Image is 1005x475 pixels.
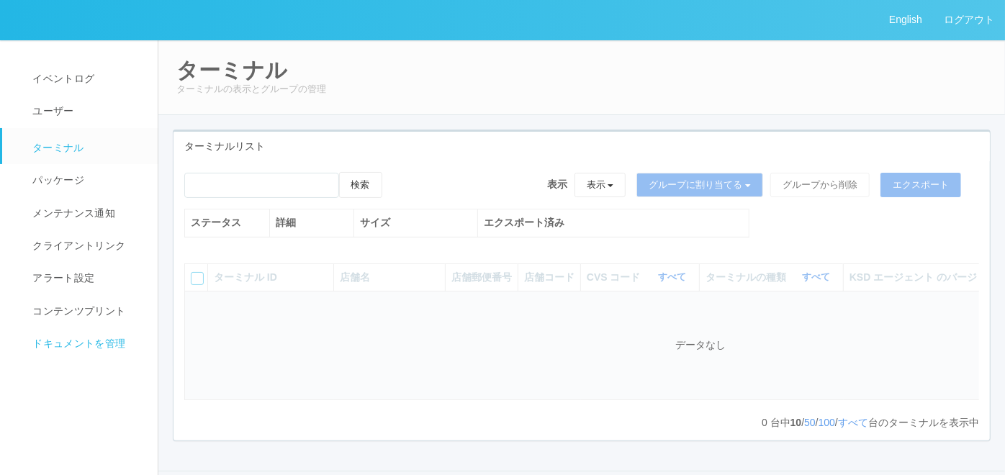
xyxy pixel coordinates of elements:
div: サイズ [360,215,472,230]
p: 台中 / / / 台のターミナルを表示中 [762,415,979,430]
span: ターミナル [29,142,84,153]
span: クライアントリンク [29,240,125,251]
div: ターミナル ID [214,270,328,285]
a: クライアントリンク [2,230,171,262]
span: ターミナルの種類 [706,270,790,285]
div: 詳細 [276,215,348,230]
button: すべて [654,270,693,284]
a: ドキュメントを管理 [2,327,171,360]
a: パッケージ [2,164,171,196]
button: 検索 [339,172,382,198]
span: アラート設定 [29,272,94,284]
span: コンテンツプリント [29,305,125,317]
button: 表示 [574,173,626,197]
button: グループに割り当てる [636,173,763,197]
a: メンテナンス通知 [2,197,171,230]
a: ターミナル [2,128,171,164]
span: KSD エージェント のバージョン [849,271,997,283]
div: ステータス [191,215,263,230]
a: すべて [838,417,868,428]
p: ターミナルの表示とグループの管理 [176,82,987,96]
span: 10 [790,417,802,428]
span: メンテナンス通知 [29,207,115,219]
a: ユーザー [2,95,171,127]
span: 店舗名 [340,271,370,283]
div: ターミナルリスト [173,132,990,161]
span: 店舗郵便番号 [451,271,512,283]
a: アラート設定 [2,262,171,294]
a: イベントログ [2,63,171,95]
a: すべて [802,271,834,282]
a: 50 [804,417,816,428]
span: イベントログ [29,73,94,84]
button: グループから削除 [770,173,870,197]
span: CVS コード [587,270,644,285]
button: すべて [798,270,837,284]
a: すべて [658,271,690,282]
span: パッケージ [29,174,84,186]
span: ドキュメントを管理 [29,338,125,349]
span: 店舗コード [524,271,574,283]
div: エクスポート済み [484,215,743,230]
a: 100 [819,417,835,428]
span: ユーザー [29,105,73,117]
h2: ターミナル [176,58,987,82]
span: 0 [762,417,770,428]
a: コンテンツプリント [2,295,171,327]
button: エクスポート [880,173,961,197]
span: 表示 [547,177,567,192]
